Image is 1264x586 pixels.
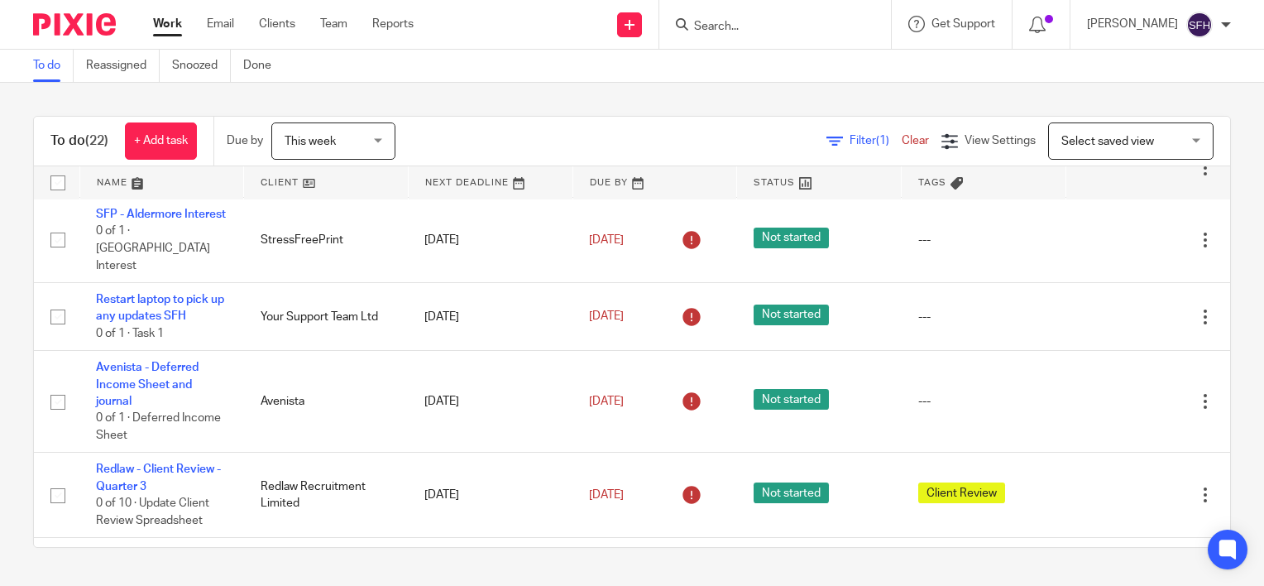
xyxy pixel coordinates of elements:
[244,283,409,351] td: Your Support Team Ltd
[125,122,197,160] a: + Add task
[876,135,889,146] span: (1)
[96,294,224,322] a: Restart laptop to pick up any updates SFH
[408,198,572,283] td: [DATE]
[754,483,829,503] span: Not started
[918,393,1050,410] div: ---
[285,136,336,147] span: This week
[320,16,347,32] a: Team
[589,489,624,501] span: [DATE]
[754,389,829,410] span: Not started
[33,50,74,82] a: To do
[153,16,182,32] a: Work
[408,351,572,453] td: [DATE]
[918,178,946,187] span: Tags
[692,20,841,35] input: Search
[96,226,210,271] span: 0 of 1 · [GEOGRAPHIC_DATA] Interest
[931,18,995,30] span: Get Support
[96,209,226,220] a: SFP - Aldermore Interest
[1186,12,1213,38] img: svg%3E
[96,362,199,407] a: Avenista - Deferred Income Sheet and journal
[589,396,624,407] span: [DATE]
[243,50,284,82] a: Done
[408,453,572,538] td: [DATE]
[96,328,164,339] span: 0 of 1 · Task 1
[259,16,295,32] a: Clients
[372,16,414,32] a: Reports
[96,464,221,492] a: Redlaw - Client Review - Quarter 3
[965,135,1036,146] span: View Settings
[918,309,1050,325] div: ---
[85,134,108,147] span: (22)
[244,351,409,453] td: Avenista
[33,13,116,36] img: Pixie
[96,497,209,526] span: 0 of 10 · Update Client Review Spreadsheet
[207,16,234,32] a: Email
[1087,16,1178,32] p: [PERSON_NAME]
[227,132,263,149] p: Due by
[408,283,572,351] td: [DATE]
[902,135,929,146] a: Clear
[918,483,1005,503] span: Client Review
[172,50,231,82] a: Snoozed
[50,132,108,150] h1: To do
[86,50,160,82] a: Reassigned
[589,234,624,246] span: [DATE]
[1061,136,1154,147] span: Select saved view
[754,305,829,325] span: Not started
[244,453,409,538] td: Redlaw Recruitment Limited
[96,413,221,442] span: 0 of 1 · Deferred Income Sheet
[754,228,829,248] span: Not started
[244,198,409,283] td: StressFreePrint
[918,232,1050,248] div: ---
[589,311,624,323] span: [DATE]
[850,135,902,146] span: Filter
